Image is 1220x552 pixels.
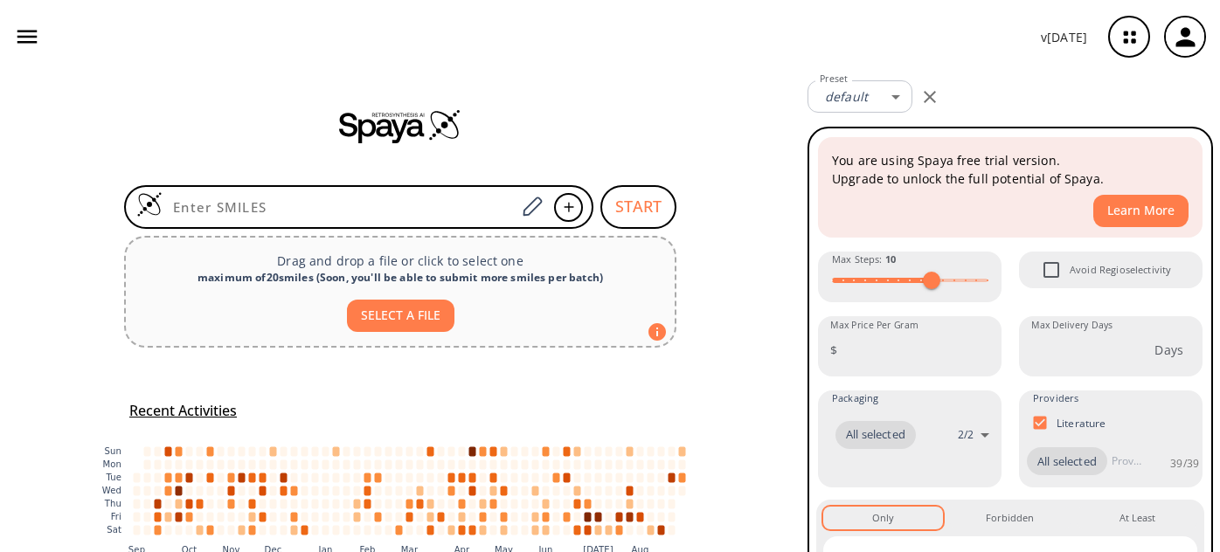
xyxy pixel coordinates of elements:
[347,300,454,332] button: SELECT A FILE
[136,191,163,217] img: Logo Spaya
[134,446,686,535] g: cell
[105,473,121,482] text: Tue
[835,426,916,444] span: All selected
[339,108,461,143] img: Spaya logo
[1154,341,1183,359] p: Days
[832,252,896,267] span: Max Steps :
[140,252,661,270] p: Drag and drop a file or click to select one
[102,459,121,469] text: Mon
[1119,510,1155,526] div: At Least
[958,427,974,442] p: 2 / 2
[107,525,121,535] text: Sat
[1027,453,1107,471] span: All selected
[140,270,661,286] div: maximum of 20 smiles ( Soon, you'll be able to submit more smiles per batch )
[986,510,1034,526] div: Forbidden
[1070,262,1171,278] span: Avoid Regioselectivity
[102,486,121,495] text: Wed
[1170,456,1199,471] p: 39 / 39
[1031,319,1113,332] label: Max Delivery Days
[872,510,894,526] div: Only
[823,507,943,529] button: Only
[102,446,121,535] g: y-axis tick label
[104,499,121,508] text: Thu
[1041,28,1087,46] p: v [DATE]
[129,402,237,420] h5: Recent Activities
[1107,447,1146,475] input: Provider name
[105,446,121,456] text: Sun
[820,72,848,86] label: Preset
[1033,390,1078,406] span: Providers
[1078,507,1197,529] button: At Least
[885,252,896,266] strong: 10
[1057,416,1106,431] p: Literature
[1093,195,1189,227] button: Learn More
[832,151,1189,188] p: You are using Spaya free trial version. Upgrade to unlock the full potential of Spaya.
[950,507,1070,529] button: Forbidden
[600,185,676,229] button: START
[111,512,121,521] text: Fri
[163,198,516,216] input: Enter SMILES
[1033,252,1070,288] span: Avoid Regioselectivity
[830,341,837,359] p: $
[830,319,918,332] label: Max Price Per Gram
[832,390,878,406] span: Packaging
[122,397,244,425] button: Recent Activities
[825,88,868,105] em: default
